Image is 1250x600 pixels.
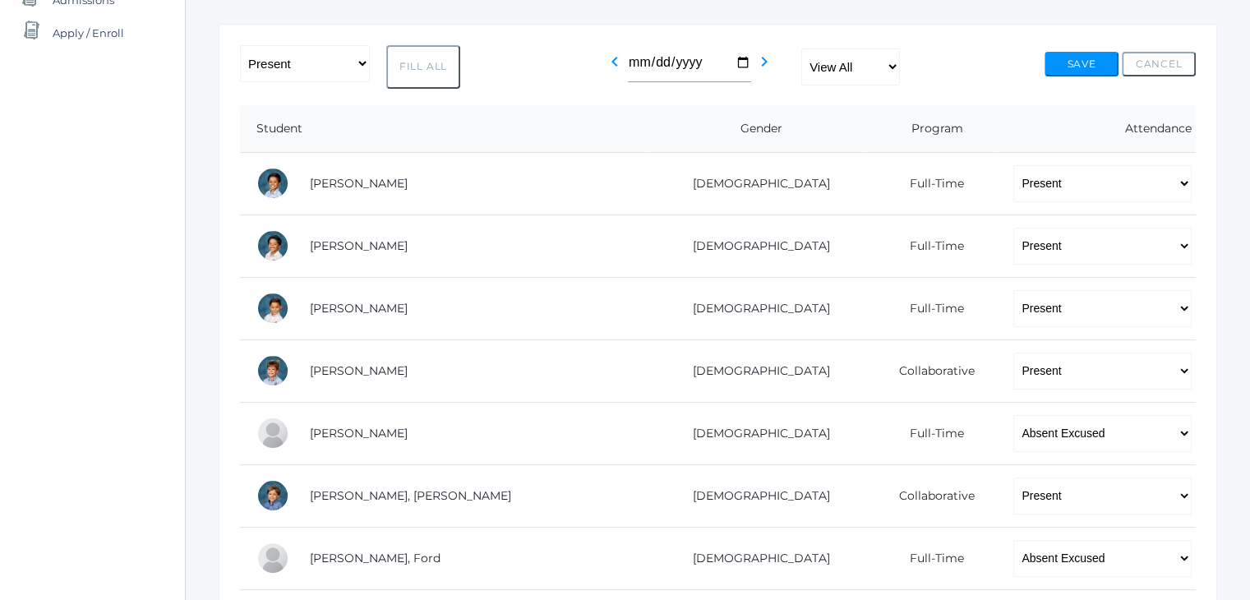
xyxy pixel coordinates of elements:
div: Austen Crosby [256,479,289,512]
th: Program [865,105,998,153]
a: chevron_right [754,59,774,75]
th: Student [240,105,647,153]
td: [DEMOGRAPHIC_DATA] [647,339,865,402]
span: Apply / Enroll [53,16,124,49]
th: Attendance [997,105,1196,153]
a: [PERSON_NAME] [310,363,408,378]
a: [PERSON_NAME] [310,176,408,191]
td: [DEMOGRAPHIC_DATA] [647,152,865,215]
td: Full-Time [865,402,998,464]
a: [PERSON_NAME] [310,301,408,316]
th: Gender [647,105,865,153]
a: [PERSON_NAME] [310,426,408,441]
td: [DEMOGRAPHIC_DATA] [647,215,865,277]
td: Full-Time [865,277,998,339]
td: [DEMOGRAPHIC_DATA] [647,277,865,339]
a: [PERSON_NAME] [310,238,408,253]
a: chevron_left [605,59,625,75]
td: [DEMOGRAPHIC_DATA] [647,402,865,464]
button: Fill All [386,45,460,89]
a: [PERSON_NAME], Ford [310,551,440,565]
div: Ford Ferris [256,542,289,575]
td: Collaborative [865,339,998,402]
button: Cancel [1122,52,1196,76]
div: Obadiah Bradley [256,354,289,387]
div: Grayson Abrea [256,229,289,262]
td: Full-Time [865,215,998,277]
i: chevron_right [754,52,774,72]
button: Save [1045,52,1119,76]
div: Owen Bernardez [256,292,289,325]
div: Chloé Noëlle Cope [256,417,289,450]
td: Full-Time [865,527,998,589]
td: Collaborative [865,464,998,527]
div: Dominic Abrea [256,167,289,200]
td: Full-Time [865,152,998,215]
a: [PERSON_NAME], [PERSON_NAME] [310,488,511,503]
i: chevron_left [605,52,625,72]
td: [DEMOGRAPHIC_DATA] [647,527,865,589]
td: [DEMOGRAPHIC_DATA] [647,464,865,527]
